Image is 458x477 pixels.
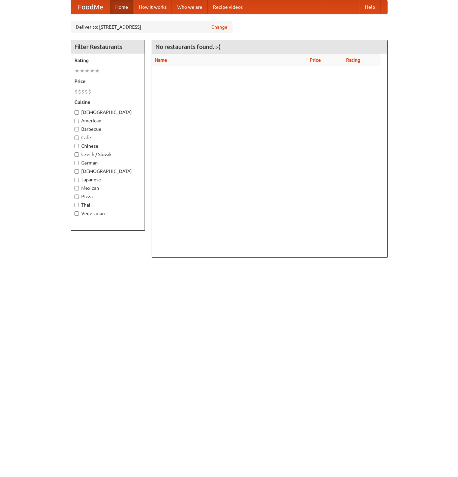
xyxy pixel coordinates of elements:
[110,0,133,14] a: Home
[74,88,78,95] li: $
[74,159,141,166] label: German
[74,195,79,199] input: Pizza
[74,193,141,200] label: Pizza
[81,88,85,95] li: $
[360,0,380,14] a: Help
[74,176,141,183] label: Japanese
[80,67,85,74] li: ★
[74,152,79,157] input: Czech / Slovak
[71,21,233,33] div: Deliver to: [STREET_ADDRESS]
[74,143,141,149] label: Chinese
[74,169,79,174] input: [DEMOGRAPHIC_DATA]
[155,43,220,50] ng-pluralize: No restaurants found. :-(
[74,78,141,85] h5: Price
[74,67,80,74] li: ★
[74,185,141,191] label: Mexican
[74,127,79,131] input: Barbecue
[74,144,79,148] input: Chinese
[71,0,110,14] a: FoodMe
[74,117,141,124] label: American
[88,88,91,95] li: $
[310,57,321,63] a: Price
[74,151,141,158] label: Czech / Slovak
[74,126,141,132] label: Barbecue
[74,211,79,216] input: Vegetarian
[90,67,95,74] li: ★
[74,210,141,217] label: Vegetarian
[208,0,248,14] a: Recipe videos
[85,67,90,74] li: ★
[74,119,79,123] input: American
[211,24,227,30] a: Change
[74,134,141,141] label: Cafe
[74,168,141,175] label: [DEMOGRAPHIC_DATA]
[74,110,79,115] input: [DEMOGRAPHIC_DATA]
[74,109,141,116] label: [DEMOGRAPHIC_DATA]
[95,67,100,74] li: ★
[74,203,79,207] input: Thai
[74,57,141,64] h5: Rating
[346,57,360,63] a: Rating
[74,186,79,190] input: Mexican
[133,0,172,14] a: How it works
[74,178,79,182] input: Japanese
[74,202,141,208] label: Thai
[74,136,79,140] input: Cafe
[85,88,88,95] li: $
[74,99,141,106] h5: Cuisine
[78,88,81,95] li: $
[155,57,167,63] a: Name
[71,40,145,54] h4: Filter Restaurants
[74,161,79,165] input: German
[172,0,208,14] a: Who we are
